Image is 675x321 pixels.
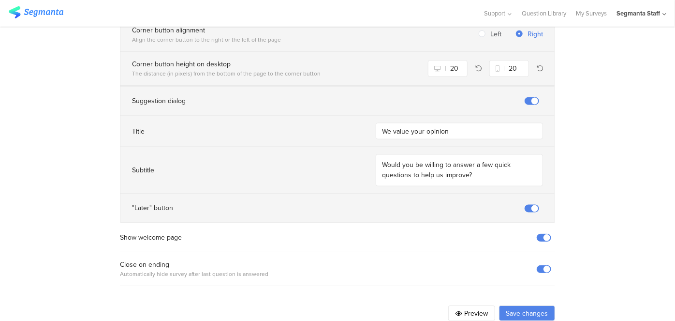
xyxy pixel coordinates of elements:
[523,29,543,39] span: Right
[120,260,268,270] div: Close on ending
[132,203,173,214] div: "Later" button
[120,232,182,243] div: Show welcome page
[485,29,501,39] span: Left
[445,63,446,74] span: |
[132,35,281,44] div: Align the corner button to the right or the left of the page
[132,166,154,176] div: Subtitle
[120,270,268,278] div: Automatically hide survey after last question is answered
[132,126,145,137] div: Title
[9,6,63,18] img: segmanta logo
[132,59,321,69] div: Corner button height on desktop
[448,306,495,321] button: Preview
[499,306,555,321] button: Save changes
[132,25,281,35] div: Corner button alignment
[484,9,506,18] span: Support
[132,69,321,78] div: The distance (in pixels) from the bottom of the page to the corner button
[132,96,186,106] div: Suggestion dialog
[503,63,505,74] span: |
[616,9,660,18] div: Segmanta Staff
